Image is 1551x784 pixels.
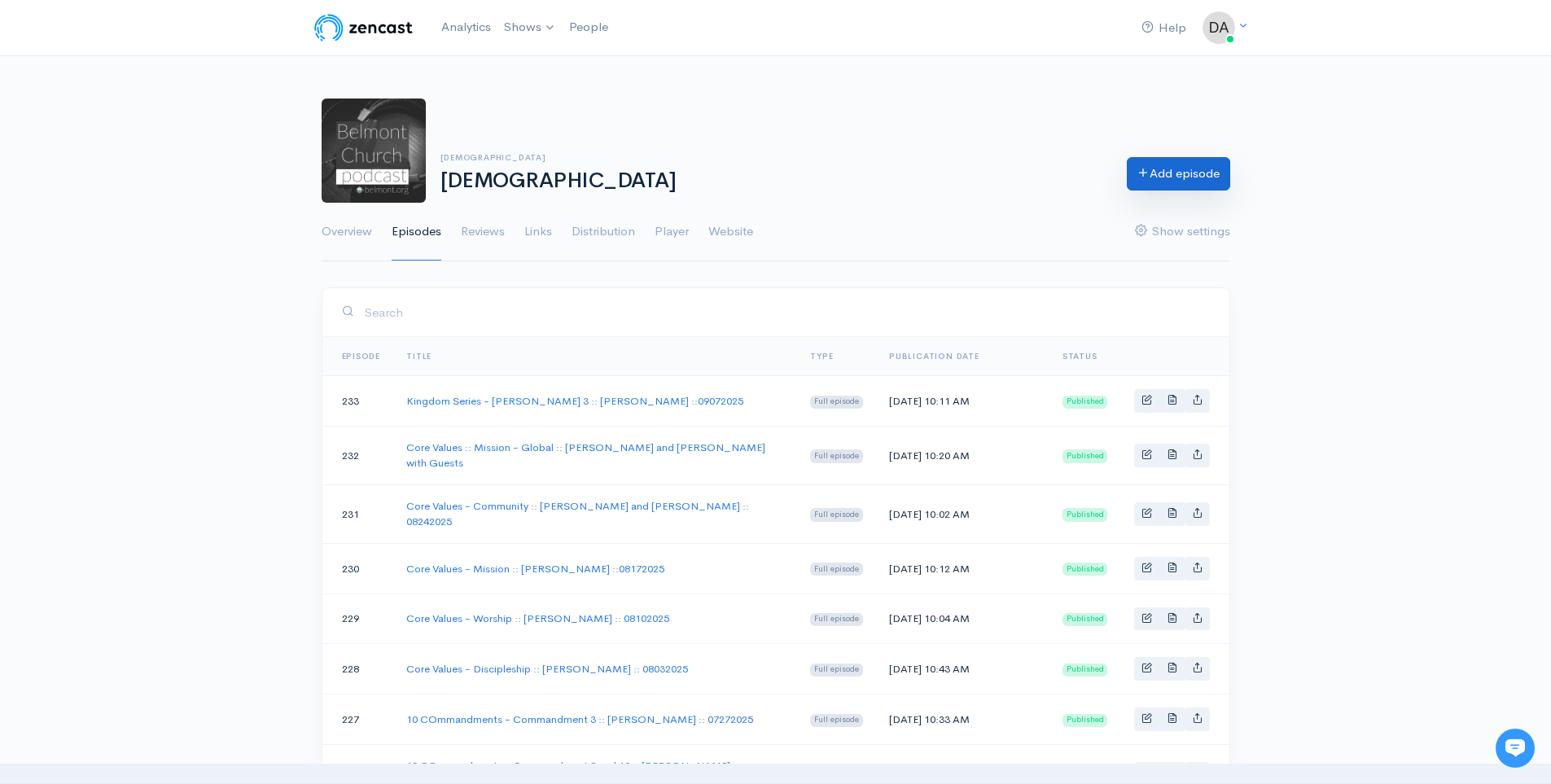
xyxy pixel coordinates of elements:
[810,563,863,576] span: Full episode
[440,153,1107,162] h6: [DEMOGRAPHIC_DATA]
[1134,707,1210,731] div: Basic example
[406,662,688,676] a: Core Values - Discipleship :: [PERSON_NAME] :: 08032025
[497,10,563,46] a: Shows
[406,440,765,471] a: Core Values :: Mission - Global :: [PERSON_NAME] and [PERSON_NAME] with Guests
[1135,11,1193,46] a: Help
[810,351,833,361] a: Type
[810,664,863,677] span: Full episode
[25,216,300,248] button: New conversation
[1062,351,1098,361] span: Status
[563,10,615,45] a: People
[461,203,505,261] a: Reviews
[364,296,1210,329] input: Search
[322,484,394,543] td: 231
[810,396,863,409] span: Full episode
[876,694,1049,745] td: [DATE] 10:33 AM
[322,694,394,745] td: 227
[322,426,394,484] td: 232
[876,376,1049,427] td: [DATE] 10:11 AM
[708,203,753,261] a: Website
[440,169,1107,193] h1: [DEMOGRAPHIC_DATA]
[1134,444,1210,467] div: Basic example
[342,351,381,361] a: Episode
[24,108,301,186] h2: Just let us know if you need anything and we'll be happy to help! 🙂
[406,351,432,361] a: Title
[322,593,394,644] td: 229
[1134,389,1210,413] div: Basic example
[435,10,497,45] a: Analytics
[1134,557,1210,580] div: Basic example
[312,11,415,44] img: ZenCast Logo
[1062,396,1108,409] span: Published
[1135,203,1230,261] a: Show settings
[406,394,743,408] a: Kingdom Series - [PERSON_NAME] 3 :: [PERSON_NAME] ::09072025
[1062,449,1108,462] span: Published
[406,712,753,726] a: 10 COmmandments - Commandment 3 :: [PERSON_NAME] :: 07272025
[392,203,441,261] a: Episodes
[322,543,394,593] td: 230
[1496,729,1535,768] iframe: gist-messenger-bubble-iframe
[105,226,195,239] span: New conversation
[572,203,635,261] a: Distribution
[322,203,372,261] a: Overview
[1062,563,1108,576] span: Published
[1062,508,1108,521] span: Published
[876,484,1049,543] td: [DATE] 10:02 AM
[1127,157,1230,191] a: Add episode
[1203,11,1235,44] img: ...
[810,508,863,521] span: Full episode
[889,351,979,361] a: Publication date
[876,543,1049,593] td: [DATE] 10:12 AM
[1134,657,1210,681] div: Basic example
[810,449,863,462] span: Full episode
[24,79,301,105] h1: Hi 👋
[1062,664,1108,677] span: Published
[406,611,669,625] a: Core Values - Worship :: [PERSON_NAME] :: 08102025
[876,644,1049,694] td: [DATE] 10:43 AM
[322,644,394,694] td: 228
[1134,607,1210,631] div: Basic example
[1062,714,1108,727] span: Published
[322,376,394,427] td: 233
[47,306,291,339] input: Search articles
[524,203,552,261] a: Links
[406,499,749,529] a: Core Values - Community :: [PERSON_NAME] and [PERSON_NAME] :: 08242025
[876,593,1049,644] td: [DATE] 10:04 AM
[1062,613,1108,626] span: Published
[1134,502,1210,526] div: Basic example
[22,279,304,299] p: Find an answer quickly
[876,426,1049,484] td: [DATE] 10:20 AM
[406,562,664,576] a: Core Values - Mission :: [PERSON_NAME] ::08172025
[810,714,863,727] span: Full episode
[655,203,689,261] a: Player
[810,613,863,626] span: Full episode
